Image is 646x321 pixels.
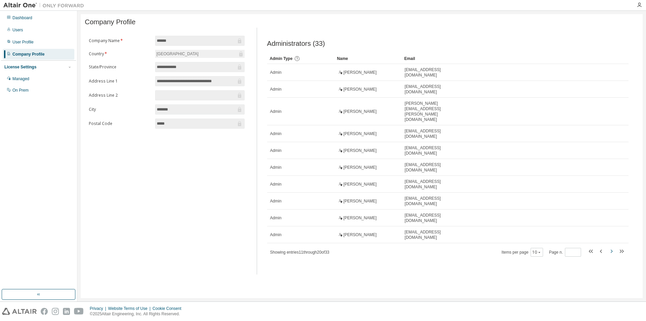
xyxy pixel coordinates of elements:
[270,232,282,237] span: Admin
[404,53,466,64] div: Email
[12,76,29,82] div: Managed
[405,229,466,240] span: [EMAIL_ADDRESS][DOMAIN_NAME]
[270,87,282,92] span: Admin
[405,128,466,139] span: [EMAIL_ADDRESS][DOMAIN_NAME]
[270,165,282,170] span: Admin
[152,306,185,311] div: Cookie Consent
[85,18,136,26] span: Company Profile
[4,64,36,70] div: License Settings
[74,308,84,315] img: youtube.svg
[89,64,151,70] label: State/Province
[12,15,32,21] div: Dashboard
[89,107,151,112] label: City
[405,145,466,156] span: [EMAIL_ADDRESS][DOMAIN_NAME]
[108,306,152,311] div: Website Terms of Use
[270,182,282,187] span: Admin
[270,148,282,153] span: Admin
[89,51,151,57] label: Country
[405,84,466,95] span: [EMAIL_ADDRESS][DOMAIN_NAME]
[344,70,377,75] span: [PERSON_NAME]
[89,38,151,43] label: Company Name
[41,308,48,315] img: facebook.svg
[2,308,37,315] img: altair_logo.svg
[155,50,245,58] div: [GEOGRAPHIC_DATA]
[155,50,200,58] div: [GEOGRAPHIC_DATA]
[405,179,466,190] span: [EMAIL_ADDRESS][DOMAIN_NAME]
[344,165,377,170] span: [PERSON_NAME]
[405,101,466,122] span: [PERSON_NAME][EMAIL_ADDRESS][PERSON_NAME][DOMAIN_NAME]
[270,131,282,136] span: Admin
[270,70,282,75] span: Admin
[344,182,377,187] span: [PERSON_NAME]
[270,250,329,255] span: Showing entries 11 through 20 of 33
[12,39,34,45] div: User Profile
[344,215,377,221] span: [PERSON_NAME]
[405,162,466,173] span: [EMAIL_ADDRESS][DOMAIN_NAME]
[344,198,377,204] span: [PERSON_NAME]
[63,308,70,315] img: linkedin.svg
[344,109,377,114] span: [PERSON_NAME]
[405,67,466,78] span: [EMAIL_ADDRESS][DOMAIN_NAME]
[344,232,377,237] span: [PERSON_NAME]
[270,215,282,221] span: Admin
[89,78,151,84] label: Address Line 1
[270,198,282,204] span: Admin
[549,248,581,257] span: Page n.
[405,196,466,206] span: [EMAIL_ADDRESS][DOMAIN_NAME]
[3,2,87,9] img: Altair One
[270,56,293,61] span: Admin Type
[344,131,377,136] span: [PERSON_NAME]
[89,121,151,126] label: Postal Code
[502,248,543,257] span: Items per page
[344,148,377,153] span: [PERSON_NAME]
[89,93,151,98] label: Address Line 2
[52,308,59,315] img: instagram.svg
[267,40,325,47] span: Administrators (33)
[337,53,399,64] div: Name
[532,250,541,255] button: 10
[90,311,185,317] p: © 2025 Altair Engineering, Inc. All Rights Reserved.
[344,87,377,92] span: [PERSON_NAME]
[405,213,466,223] span: [EMAIL_ADDRESS][DOMAIN_NAME]
[12,88,29,93] div: On Prem
[90,306,108,311] div: Privacy
[270,109,282,114] span: Admin
[12,52,44,57] div: Company Profile
[12,27,23,33] div: Users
